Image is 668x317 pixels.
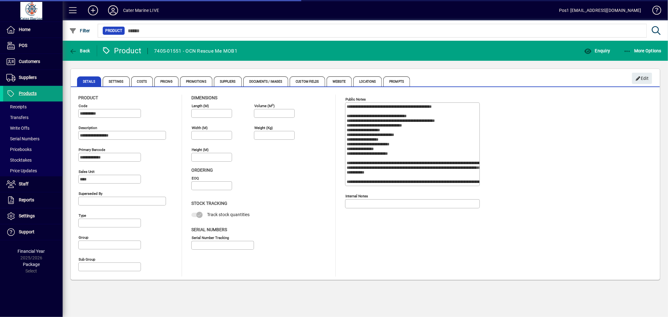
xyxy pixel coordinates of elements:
[327,76,352,86] span: Website
[123,5,159,15] div: Cater Marine LIVE
[3,112,63,123] a: Transfers
[3,192,63,208] a: Reports
[3,54,63,70] a: Customers
[79,191,102,196] mat-label: Superseded by
[19,213,35,218] span: Settings
[3,155,63,165] a: Stocktakes
[6,126,29,131] span: Write Offs
[3,144,63,155] a: Pricebooks
[19,75,37,80] span: Suppliers
[3,101,63,112] a: Receipts
[3,38,63,54] a: POS
[6,158,32,163] span: Stocktakes
[78,95,98,100] span: Product
[559,5,641,15] div: Pos1 [EMAIL_ADDRESS][DOMAIN_NAME]
[624,48,662,53] span: More Options
[214,76,242,86] span: Suppliers
[6,115,28,120] span: Transfers
[68,45,92,56] button: Back
[191,95,217,100] span: Dimensions
[23,262,40,267] span: Package
[3,70,63,86] a: Suppliers
[192,235,229,240] mat-label: Serial Number tracking
[69,48,90,53] span: Back
[79,235,88,240] mat-label: Group
[83,5,103,16] button: Add
[19,59,40,64] span: Customers
[648,1,660,22] a: Knowledge Base
[254,104,275,108] mat-label: Volume (m )
[77,76,101,86] span: Details
[102,46,142,56] div: Product
[192,104,209,108] mat-label: Length (m)
[6,136,39,141] span: Serial Numbers
[19,43,27,48] span: POS
[79,104,87,108] mat-label: Code
[3,123,63,133] a: Write Offs
[19,27,30,32] span: Home
[6,168,37,173] span: Price Updates
[154,76,179,86] span: Pricing
[79,213,86,218] mat-label: Type
[192,126,208,130] mat-label: Width (m)
[272,103,273,106] sup: 3
[584,48,610,53] span: Enquiry
[19,181,28,186] span: Staff
[207,212,250,217] span: Track stock quantities
[632,73,652,84] button: Edit
[191,227,227,232] span: Serial Numbers
[105,28,122,34] span: Product
[68,25,92,36] button: Filter
[191,168,213,173] span: Ordering
[180,76,212,86] span: Promotions
[69,28,90,33] span: Filter
[3,22,63,38] a: Home
[19,229,34,234] span: Support
[583,45,612,56] button: Enquiry
[345,194,368,198] mat-label: Internal Notes
[192,148,209,152] mat-label: Height (m)
[191,201,227,206] span: Stock Tracking
[19,91,37,96] span: Products
[635,73,649,84] span: Edit
[79,257,95,262] mat-label: Sub group
[3,133,63,144] a: Serial Numbers
[131,76,153,86] span: Costs
[3,176,63,192] a: Staff
[3,208,63,224] a: Settings
[18,249,45,254] span: Financial Year
[3,165,63,176] a: Price Updates
[79,169,95,174] mat-label: Sales unit
[6,147,32,152] span: Pricebooks
[345,97,366,101] mat-label: Public Notes
[19,197,34,202] span: Reports
[622,45,663,56] button: More Options
[254,126,273,130] mat-label: Weight (Kg)
[154,46,237,56] div: 740S-01551 - OCN Rescue Me MOB1
[3,224,63,240] a: Support
[79,126,97,130] mat-label: Description
[192,176,199,180] mat-label: EOQ
[290,76,325,86] span: Custom Fields
[383,76,410,86] span: Prompts
[103,5,123,16] button: Profile
[6,104,27,109] span: Receipts
[353,76,382,86] span: Locations
[103,76,130,86] span: Settings
[243,76,288,86] span: Documents / Images
[63,45,97,56] app-page-header-button: Back
[79,148,105,152] mat-label: Primary barcode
